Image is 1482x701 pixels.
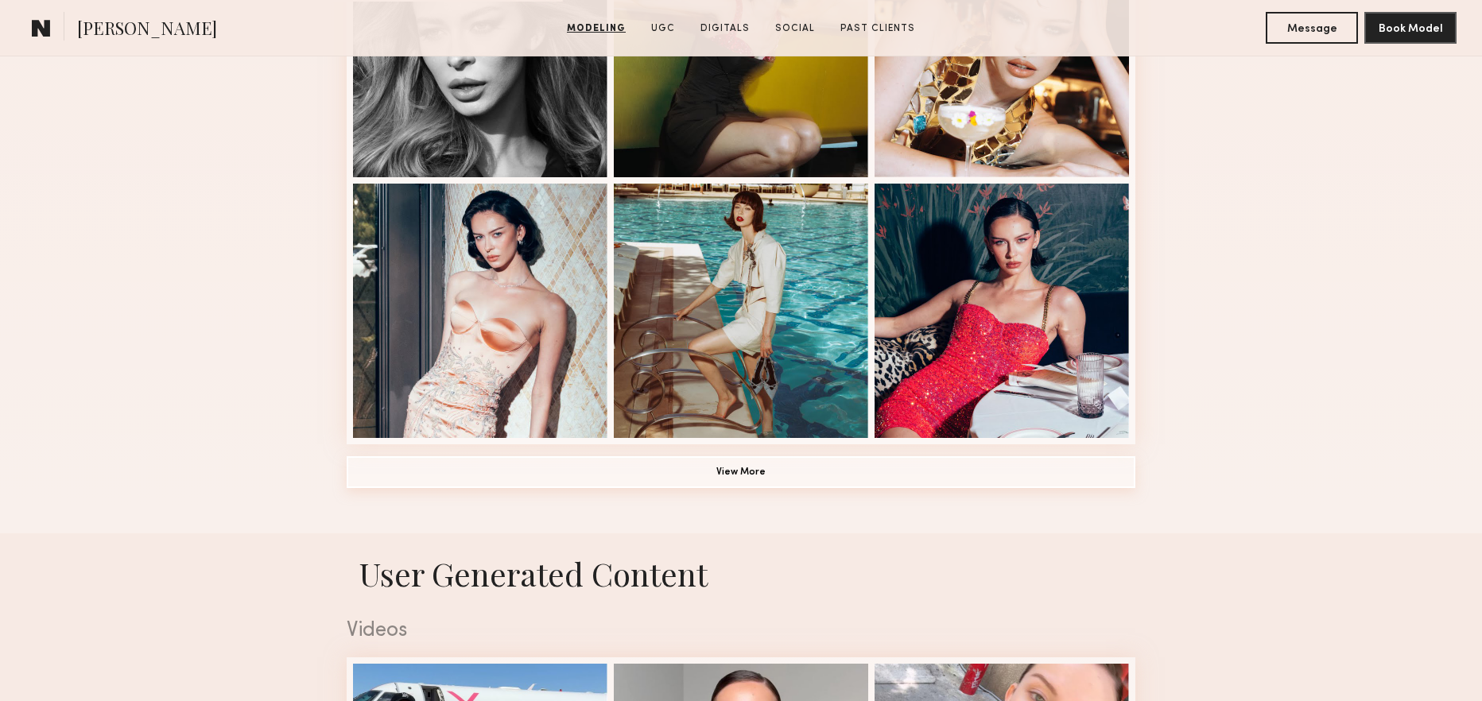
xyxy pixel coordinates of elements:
a: Book Model [1364,21,1457,34]
span: [PERSON_NAME] [77,16,217,44]
button: Book Model [1364,12,1457,44]
button: Message [1266,12,1358,44]
a: Modeling [561,21,632,36]
a: UGC [645,21,681,36]
button: View More [347,456,1135,488]
a: Social [769,21,821,36]
a: Digitals [694,21,756,36]
a: Past Clients [834,21,921,36]
h1: User Generated Content [334,552,1148,594]
div: Videos [347,621,1135,641]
